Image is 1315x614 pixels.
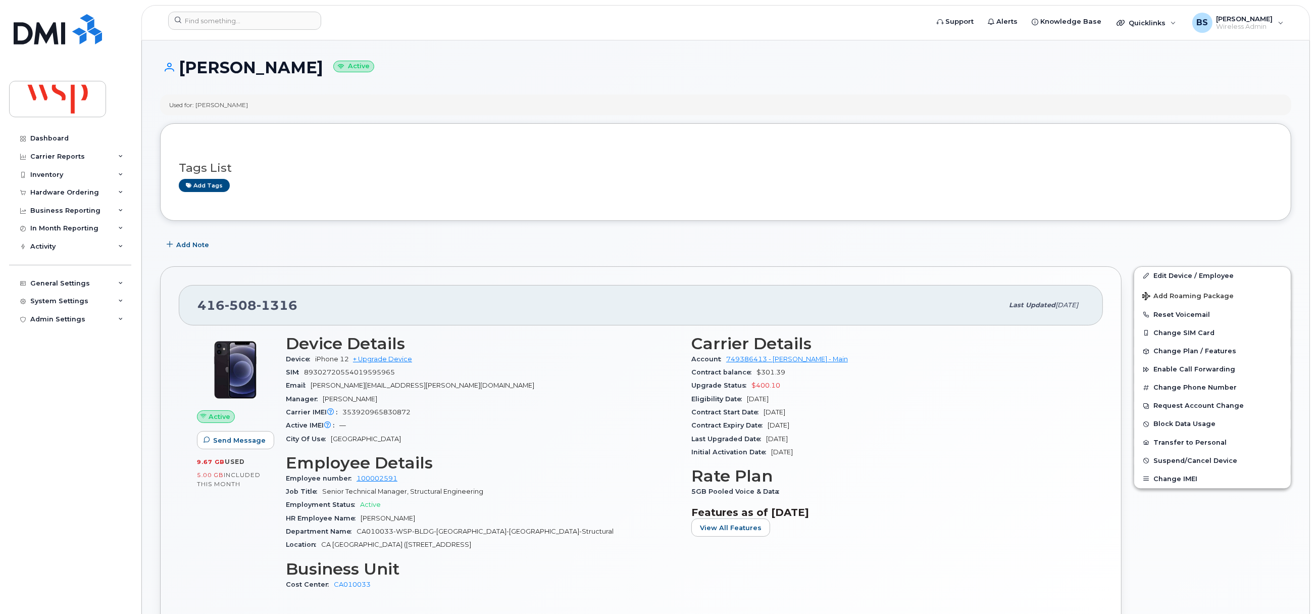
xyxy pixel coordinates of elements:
[691,382,751,389] span: Upgrade Status
[342,408,411,416] span: 353920965830872
[339,421,346,429] span: —
[322,488,483,495] span: Senior Technical Manager, Structural Engineering
[213,436,266,445] span: Send Message
[1055,301,1078,309] span: [DATE]
[225,458,245,465] span: used
[691,488,784,495] span: 5GB Pooled Voice & Data
[169,101,248,109] div: Used for: [PERSON_NAME]
[691,435,766,443] span: Last Upgraded Date
[286,421,339,429] span: Active IMEI
[257,298,297,313] span: 1316
[286,528,357,535] span: Department Name
[1134,379,1291,397] button: Change Phone Number
[197,471,224,479] span: 5.00 GB
[286,435,331,443] span: City Of Use
[286,581,334,588] span: Cost Center
[1134,342,1291,360] button: Change Plan / Features
[304,368,395,376] span: 89302720554019595965
[764,408,785,416] span: [DATE]
[1153,348,1236,355] span: Change Plan / Features
[768,421,789,429] span: [DATE]
[1134,452,1291,470] button: Suspend/Cancel Device
[286,475,357,482] span: Employee number
[691,467,1085,485] h3: Rate Plan
[1134,470,1291,488] button: Change IMEI
[1134,434,1291,452] button: Transfer to Personal
[286,541,321,548] span: Location
[353,355,412,363] a: + Upgrade Device
[179,179,230,192] a: Add tags
[160,236,218,254] button: Add Note
[700,523,762,533] span: View All Features
[747,395,769,403] span: [DATE]
[286,382,311,389] span: Email
[766,435,788,443] span: [DATE]
[357,475,397,482] a: 100002591
[225,298,257,313] span: 508
[691,518,770,537] button: View All Features
[311,382,534,389] span: [PERSON_NAME][EMAIL_ADDRESS][PERSON_NAME][DOMAIN_NAME]
[360,501,381,508] span: Active
[286,355,315,363] span: Device
[691,368,756,376] span: Contract balance
[331,435,401,443] span: [GEOGRAPHIC_DATA]
[1153,366,1235,373] span: Enable Call Forwarding
[286,368,304,376] span: SIM
[209,412,230,421] span: Active
[333,61,374,72] small: Active
[286,335,679,353] h3: Device Details
[1134,324,1291,342] button: Change SIM Card
[286,488,322,495] span: Job Title
[286,560,679,578] h3: Business Unit
[1134,415,1291,433] button: Block Data Usage
[751,382,780,389] span: $400.10
[691,355,726,363] span: Account
[726,355,848,363] a: 749386413 - [PERSON_NAME] - Main
[176,240,209,250] span: Add Note
[179,162,1273,174] h3: Tags List
[1134,360,1291,379] button: Enable Call Forwarding
[197,458,225,465] span: 9.67 GB
[334,581,371,588] a: CA010033
[1142,292,1234,302] span: Add Roaming Package
[321,541,471,548] span: CA [GEOGRAPHIC_DATA] ([STREET_ADDRESS]
[286,408,342,416] span: Carrier IMEI
[197,471,261,488] span: included this month
[691,395,747,403] span: Eligibility Date
[160,59,1291,76] h1: [PERSON_NAME]
[691,408,764,416] span: Contract Start Date
[1134,306,1291,324] button: Reset Voicemail
[197,298,297,313] span: 416
[286,501,360,508] span: Employment Status
[771,448,793,456] span: [DATE]
[361,514,415,522] span: [PERSON_NAME]
[205,340,266,400] img: iPhone_12.jpg
[1153,457,1237,464] span: Suspend/Cancel Device
[197,431,274,449] button: Send Message
[756,368,785,376] span: $301.39
[691,506,1085,518] h3: Features as of [DATE]
[1134,397,1291,415] button: Request Account Change
[286,454,679,472] h3: Employee Details
[286,514,361,522] span: HR Employee Name
[286,395,323,403] span: Manager
[323,395,377,403] span: [PERSON_NAME]
[691,335,1085,353] h3: Carrier Details
[1009,301,1055,309] span: Last updated
[1134,267,1291,285] a: Edit Device / Employee
[691,448,771,456] span: Initial Activation Date
[1134,285,1291,306] button: Add Roaming Package
[315,355,349,363] span: iPhone 12
[691,421,768,429] span: Contract Expiry Date
[357,528,614,535] span: CA010033-WSP-BLDG-[GEOGRAPHIC_DATA]-[GEOGRAPHIC_DATA]-Structural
